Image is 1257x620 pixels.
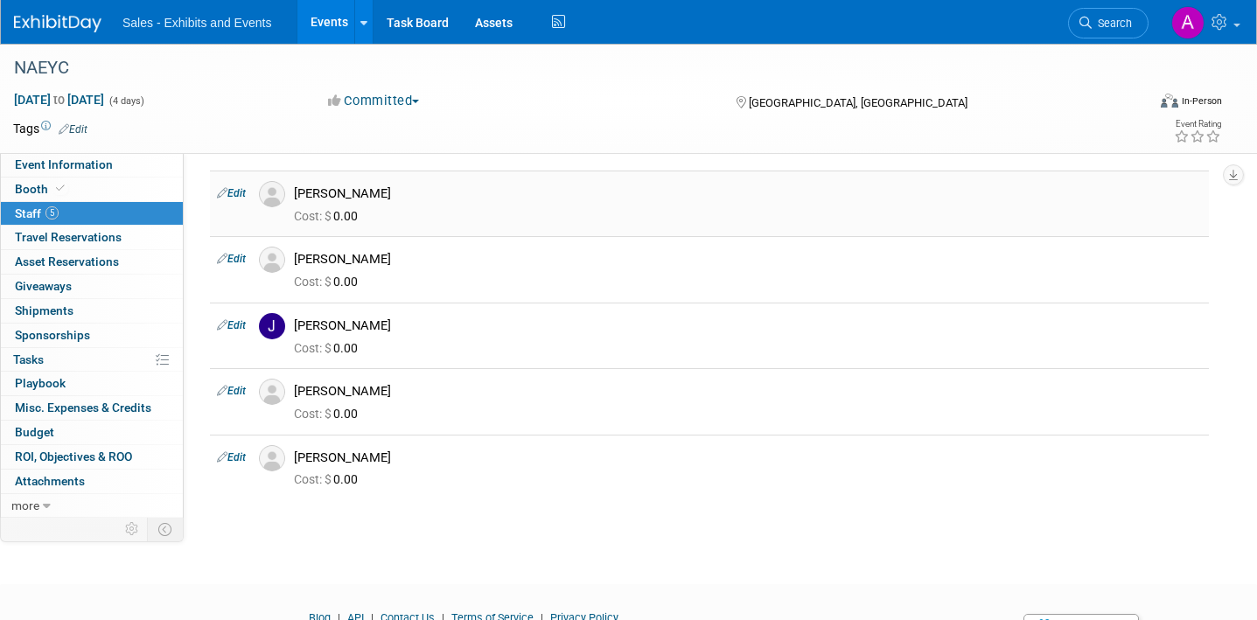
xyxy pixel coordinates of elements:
[1,226,183,249] a: Travel Reservations
[15,376,66,390] span: Playbook
[51,93,67,107] span: to
[15,303,73,317] span: Shipments
[259,445,285,471] img: Associate-Profile-5.png
[294,341,333,355] span: Cost: $
[1,202,183,226] a: Staff5
[294,407,365,421] span: 0.00
[294,472,365,486] span: 0.00
[1,275,183,298] a: Giveaways
[14,15,101,32] img: ExhibitDay
[1161,94,1178,108] img: Format-Inperson.png
[259,181,285,207] img: Associate-Profile-5.png
[294,251,1202,268] div: [PERSON_NAME]
[217,451,246,463] a: Edit
[1,178,183,201] a: Booth
[15,254,119,268] span: Asset Reservations
[1,250,183,274] a: Asset Reservations
[217,253,246,265] a: Edit
[1,421,183,444] a: Budget
[15,474,85,488] span: Attachments
[15,182,68,196] span: Booth
[1,153,183,177] a: Event Information
[1092,17,1132,30] span: Search
[1174,120,1221,129] div: Event Rating
[259,313,285,339] img: J.jpg
[1,324,183,347] a: Sponsorships
[1,470,183,493] a: Attachments
[59,123,87,136] a: Edit
[217,385,246,397] a: Edit
[294,407,333,421] span: Cost: $
[122,16,271,30] span: Sales - Exhibits and Events
[1171,6,1205,39] img: Alexandra Horne
[294,383,1202,400] div: [PERSON_NAME]
[56,184,65,193] i: Booth reservation complete
[294,209,365,223] span: 0.00
[217,319,246,331] a: Edit
[11,498,39,512] span: more
[294,472,333,486] span: Cost: $
[294,275,365,289] span: 0.00
[15,157,113,171] span: Event Information
[1,396,183,420] a: Misc. Expenses & Credits
[1,494,183,518] a: more
[322,92,426,110] button: Committed
[294,275,333,289] span: Cost: $
[217,187,246,199] a: Edit
[294,449,1202,466] div: [PERSON_NAME]
[15,449,132,463] span: ROI, Objectives & ROO
[15,401,151,414] span: Misc. Expenses & Credits
[148,518,184,540] td: Toggle Event Tabs
[294,317,1202,334] div: [PERSON_NAME]
[15,425,54,439] span: Budget
[117,518,148,540] td: Personalize Event Tab Strip
[15,206,59,220] span: Staff
[1,348,183,372] a: Tasks
[1068,8,1149,38] a: Search
[294,185,1202,202] div: [PERSON_NAME]
[1,445,183,469] a: ROI, Objectives & ROO
[15,230,122,244] span: Travel Reservations
[1,372,183,395] a: Playbook
[1,299,183,323] a: Shipments
[259,379,285,405] img: Associate-Profile-5.png
[45,206,59,219] span: 5
[13,352,44,366] span: Tasks
[1181,94,1222,108] div: In-Person
[294,341,365,355] span: 0.00
[13,92,105,108] span: [DATE] [DATE]
[13,120,87,137] td: Tags
[294,209,333,223] span: Cost: $
[8,52,1119,84] div: NAEYC
[749,96,967,109] span: [GEOGRAPHIC_DATA], [GEOGRAPHIC_DATA]
[15,279,72,293] span: Giveaways
[108,95,144,107] span: (4 days)
[15,328,90,342] span: Sponsorships
[1043,91,1222,117] div: Event Format
[259,247,285,273] img: Associate-Profile-5.png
